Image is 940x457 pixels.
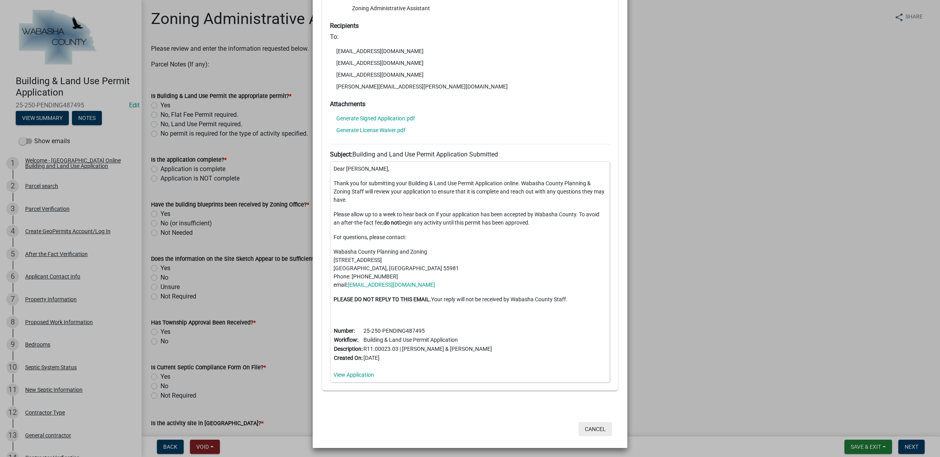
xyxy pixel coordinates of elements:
[330,151,352,158] strong: Subject:
[334,248,606,289] p: Wabasha County Planning and Zoning [STREET_ADDRESS] [GEOGRAPHIC_DATA], [GEOGRAPHIC_DATA] 55981 Ph...
[334,355,363,361] b: Created On:
[383,219,399,226] strong: do not
[336,127,405,133] a: Generate License Waiver.pdf
[330,100,365,108] strong: Attachments
[330,45,610,57] li: [EMAIL_ADDRESS][DOMAIN_NAME]
[334,328,355,334] b: Number:
[330,33,610,41] h6: To:
[334,296,431,302] strong: PLEASE DO NOT REPLY TO THIS EMAIL.
[334,165,606,173] p: Dear [PERSON_NAME],
[363,354,492,363] td: [DATE]
[330,57,610,69] li: [EMAIL_ADDRESS][DOMAIN_NAME]
[334,233,606,241] p: For questions, please contact:
[330,22,359,29] strong: Recipients
[363,335,492,345] td: Building & Land Use Permit Application
[363,345,492,354] td: R11.00023.03 | [PERSON_NAME] & [PERSON_NAME]
[579,422,612,436] button: Cancel
[334,372,374,378] a: View Application
[346,2,610,14] li: Zoning Administrative Assistant
[334,295,606,304] p: Your reply will not be received by Wabasha County Staff.
[334,346,363,352] b: Description:
[334,210,606,227] p: Please allow up to a week to hear back on if your application has been accepted by Wabasha County...
[363,326,492,335] td: 25-250-PENDING487495
[334,337,358,343] b: Workflow:
[336,116,415,121] a: Generate Signed Application.pdf
[330,151,610,158] h6: Building and Land Use Permit Application Submitted
[334,179,606,204] p: Thank you for submitting your Building & Land Use Permit Application online. Wabasha County Plann...
[330,69,610,81] li: [EMAIL_ADDRESS][DOMAIN_NAME]
[348,282,435,288] a: [EMAIL_ADDRESS][DOMAIN_NAME]
[330,81,610,92] li: [PERSON_NAME][EMAIL_ADDRESS][PERSON_NAME][DOMAIN_NAME]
